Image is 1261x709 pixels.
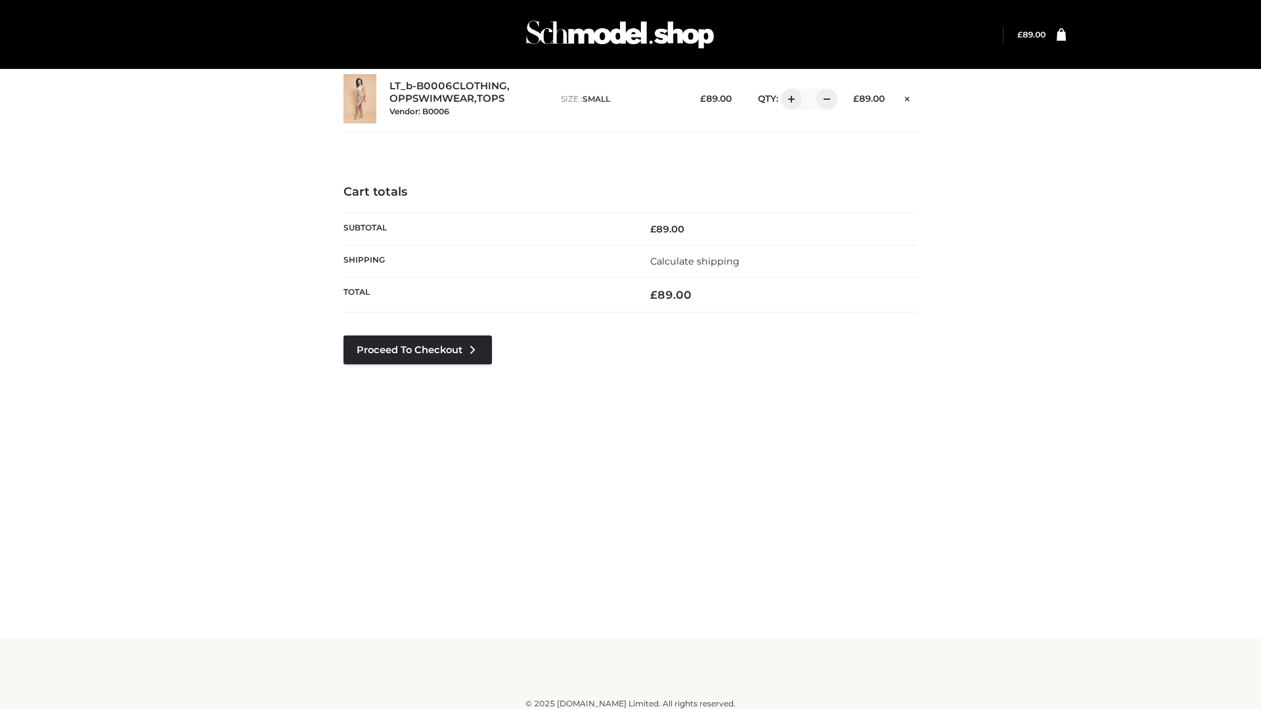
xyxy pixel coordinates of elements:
[1017,30,1046,39] a: £89.00
[389,93,474,105] a: OPPSWIMWEAR
[745,89,833,110] div: QTY:
[477,93,504,105] a: TOPS
[389,80,453,93] a: LT_b-B0006
[650,288,657,301] span: £
[650,223,656,235] span: £
[389,106,449,116] small: Vendor: B0006
[561,93,680,105] p: size :
[650,255,740,267] a: Calculate shipping
[700,93,706,104] span: £
[1017,30,1023,39] span: £
[650,288,692,301] bdi: 89.00
[650,223,684,235] bdi: 89.00
[853,93,885,104] bdi: 89.00
[343,185,918,200] h4: Cart totals
[343,335,492,364] a: Proceed to Checkout
[700,93,732,104] bdi: 89.00
[343,74,376,123] img: LT_b-B0006 - SMALL
[1017,30,1046,39] bdi: 89.00
[343,213,630,245] th: Subtotal
[583,94,610,104] span: SMALL
[343,278,630,312] th: Total
[898,89,918,106] a: Remove this item
[343,245,630,277] th: Shipping
[853,93,859,104] span: £
[453,80,507,93] a: CLOTHING
[521,9,719,60] img: Schmodel Admin 964
[389,80,548,117] div: , ,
